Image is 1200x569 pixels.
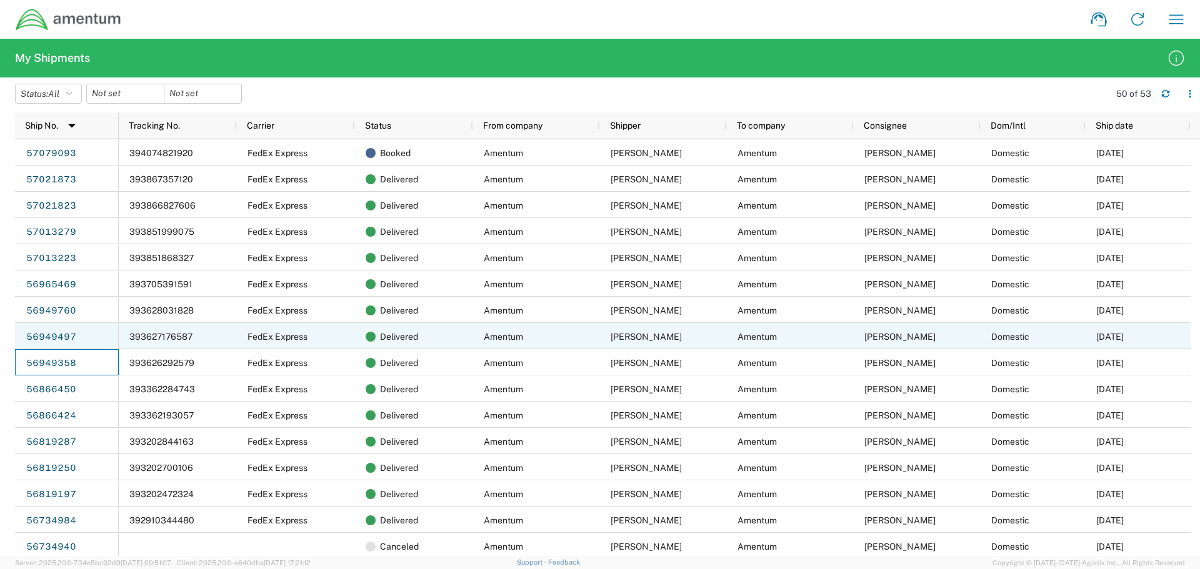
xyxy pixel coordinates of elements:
span: 09/15/2025 [1096,489,1124,499]
span: Delivered [380,455,418,481]
span: 393362284743 [129,384,195,394]
span: 393626292579 [129,358,194,368]
span: Domestic [991,253,1029,263]
span: 393202844163 [129,437,194,447]
span: Delivered [380,428,418,455]
span: 08/08/2025 [1096,542,1124,552]
span: Heather Powers [864,384,936,394]
span: Angela Paylor [864,515,936,525]
span: Amentum [737,358,777,368]
span: Amentum [484,332,523,342]
span: Amentum [484,515,523,525]
span: Delivered [380,166,418,192]
span: Delivered [380,376,418,402]
span: FedEx Express [247,489,307,499]
span: Angela Paylor [864,542,936,552]
a: 57021823 [26,196,77,216]
span: Amentum [484,358,523,368]
span: FedEx Express [247,332,307,342]
span: [DATE] 17:21:12 [264,559,311,567]
span: 09/05/2025 [1096,515,1124,525]
span: Copyright © [DATE]-[DATE] Agistix Inc., All Rights Reserved [992,557,1185,568]
span: 10/03/2025 [1096,227,1124,237]
span: Server: 2025.20.0-734e5bc92d9 [15,559,171,567]
span: Domestic [991,437,1029,447]
span: Briona Madison [611,227,682,237]
span: 393705391591 [129,279,192,289]
span: Amentum [484,410,523,420]
span: Briona Madison [611,542,682,552]
span: Amentum [484,279,523,289]
span: Amentum [737,410,777,420]
span: Amentum [737,305,777,315]
a: 56949760 [26,301,77,321]
span: Amy Kehoe [864,305,936,315]
span: Amentum [737,384,777,394]
h2: My Shipments [15,51,90,66]
a: 56819197 [26,485,77,505]
span: Delivered [380,271,418,297]
span: Amentum [484,437,523,447]
span: Heather Powers [864,227,936,237]
span: Delivered [380,350,418,376]
span: 10/03/2025 [1096,174,1124,184]
span: FedEx Express [247,200,307,210]
span: 09/26/2025 [1096,305,1124,315]
span: FedEx Express [247,410,307,420]
span: Domestic [991,227,1029,237]
a: 57013279 [26,222,77,242]
a: 57079093 [26,144,77,164]
span: Delivered [380,219,418,245]
span: Booked [380,140,411,166]
span: 09/26/2025 [1096,358,1124,368]
span: 09/15/2025 [1096,463,1124,473]
span: Delivered [380,297,418,324]
a: Support [517,558,548,566]
span: Delivered [380,245,418,271]
span: 393362193057 [129,410,194,420]
span: Delivered [380,507,418,533]
span: Amentum [737,279,777,289]
a: 56949358 [26,354,77,374]
span: Briona Madison [611,463,682,473]
span: Domestic [991,332,1029,342]
span: FedEx Express [247,174,307,184]
span: Delivered [380,324,418,350]
span: FedEx Express [247,305,307,315]
span: 10/10/2025 [1096,148,1124,158]
span: Canceled [380,533,419,560]
span: Demetra Webb [864,332,936,342]
span: 393866827606 [129,200,196,210]
span: Domestic [991,463,1029,473]
span: 393851868327 [129,253,194,263]
span: 09/15/2025 [1096,437,1124,447]
span: Verona Brown [864,253,936,263]
span: Amentum [484,174,523,184]
a: 56949497 [26,327,77,347]
a: 56734940 [26,537,77,557]
span: From company [483,121,542,131]
span: Domestic [991,515,1029,525]
img: arrow-dropdown.svg [62,116,82,136]
span: Briona Madison [611,279,682,289]
div: 50 of 53 [1116,88,1151,99]
span: 393202700106 [129,463,193,473]
span: Tracking No. [129,121,180,131]
span: Angela Paylor [864,174,936,184]
span: Demetra Webb [864,437,936,447]
span: Amentum [737,253,777,263]
span: FedEx Express [247,463,307,473]
a: 56734984 [26,511,77,531]
span: Domestic [991,489,1029,499]
span: 09/29/2025 [1096,279,1124,289]
a: 56819250 [26,458,77,478]
span: Amentum [484,305,523,315]
span: Verona Brown [864,410,936,420]
span: Domestic [991,410,1029,420]
span: Client: 2025.20.0-e640dba [177,559,311,567]
span: Amentum [737,489,777,499]
a: 57013223 [26,249,77,269]
span: Briona Madison [611,515,682,525]
span: Briona Madison [611,148,682,158]
span: FedEx Express [247,384,307,394]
